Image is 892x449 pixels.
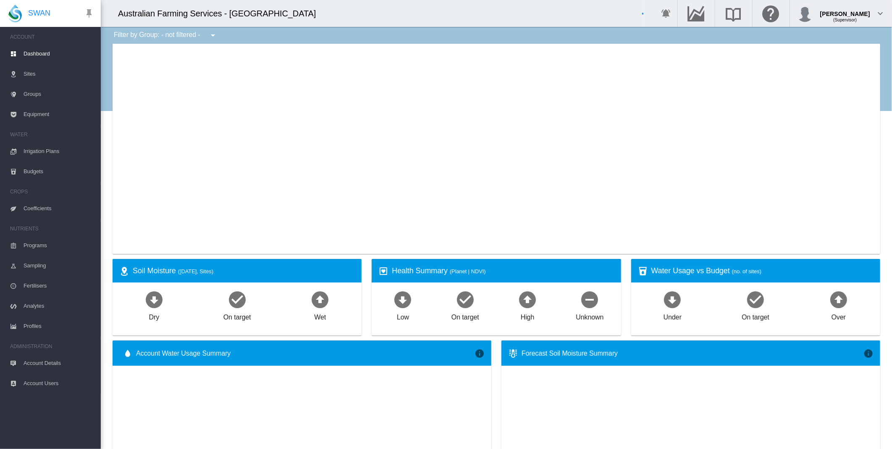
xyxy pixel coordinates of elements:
div: Filter by Group: - not filtered - [108,27,224,44]
div: Wet [314,309,326,322]
md-icon: icon-arrow-up-bold-circle [310,289,330,309]
span: Sites [24,64,94,84]
span: Account Details [24,353,94,373]
span: ACCOUNT [10,30,94,44]
span: (Supervisor) [833,18,857,22]
span: Groups [24,84,94,104]
span: WATER [10,128,94,141]
md-icon: icon-information [863,349,874,359]
span: Programs [24,235,94,256]
span: Budgets [24,161,94,182]
md-icon: icon-arrow-down-bold-circle [662,289,682,309]
span: (Planet | NDVI) [450,268,486,275]
md-icon: icon-arrow-up-bold-circle [829,289,849,309]
md-icon: icon-minus-circle [580,289,600,309]
md-icon: icon-chevron-down [875,8,885,18]
div: Over [832,309,846,322]
span: Dashboard [24,44,94,64]
div: On target [742,309,769,322]
md-icon: icon-information [475,349,485,359]
md-icon: icon-water [123,349,133,359]
md-icon: Click here for help [761,8,781,18]
md-icon: icon-arrow-up-bold-circle [517,289,538,309]
md-icon: icon-bell-ring [661,8,672,18]
span: Account Users [24,373,94,394]
md-icon: Go to the Data Hub [686,8,706,18]
md-icon: icon-arrow-down-bold-circle [393,289,413,309]
md-icon: icon-checkbox-marked-circle [227,289,247,309]
md-icon: icon-cup-water [638,266,648,276]
div: Dry [149,309,160,322]
div: Forecast Soil Moisture Summary [522,349,863,358]
md-icon: Search the knowledge base [724,8,744,18]
span: Coefficients [24,198,94,219]
img: profile.jpg [797,5,813,22]
span: Irrigation Plans [24,141,94,161]
div: Health Summary [392,266,614,276]
md-icon: icon-heart-box-outline [378,266,388,276]
md-icon: icon-checkbox-marked-circle [745,289,766,309]
div: On target [223,309,251,322]
div: On target [451,309,479,322]
md-icon: icon-checkbox-marked-circle [455,289,475,309]
div: High [521,309,535,322]
div: Soil Moisture [133,266,355,276]
div: Water Usage vs Budget [651,266,874,276]
button: icon-bell-ring [658,5,675,22]
md-icon: icon-thermometer-lines [508,349,518,359]
img: SWAN-Landscape-Logo-Colour-drop.png [8,5,22,22]
span: Profiles [24,316,94,336]
span: Equipment [24,104,94,124]
span: Analytes [24,296,94,316]
span: SWAN [28,8,50,18]
span: ([DATE], Sites) [178,268,213,275]
div: Australian Farming Services - [GEOGRAPHIC_DATA] [118,8,323,19]
div: Unknown [576,309,603,322]
div: Low [397,309,409,322]
button: icon-menu-down [205,27,221,44]
span: NUTRIENTS [10,222,94,235]
span: (no. of sites) [732,268,761,275]
span: ADMINISTRATION [10,340,94,353]
md-icon: icon-map-marker-radius [119,266,129,276]
md-icon: icon-menu-down [208,30,218,40]
div: [PERSON_NAME] [820,6,870,15]
span: Account Water Usage Summary [136,349,475,358]
span: Fertilisers [24,276,94,296]
md-icon: icon-arrow-down-bold-circle [144,289,164,309]
span: Sampling [24,256,94,276]
md-icon: icon-pin [84,8,94,18]
div: Under [664,309,682,322]
span: CROPS [10,185,94,198]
